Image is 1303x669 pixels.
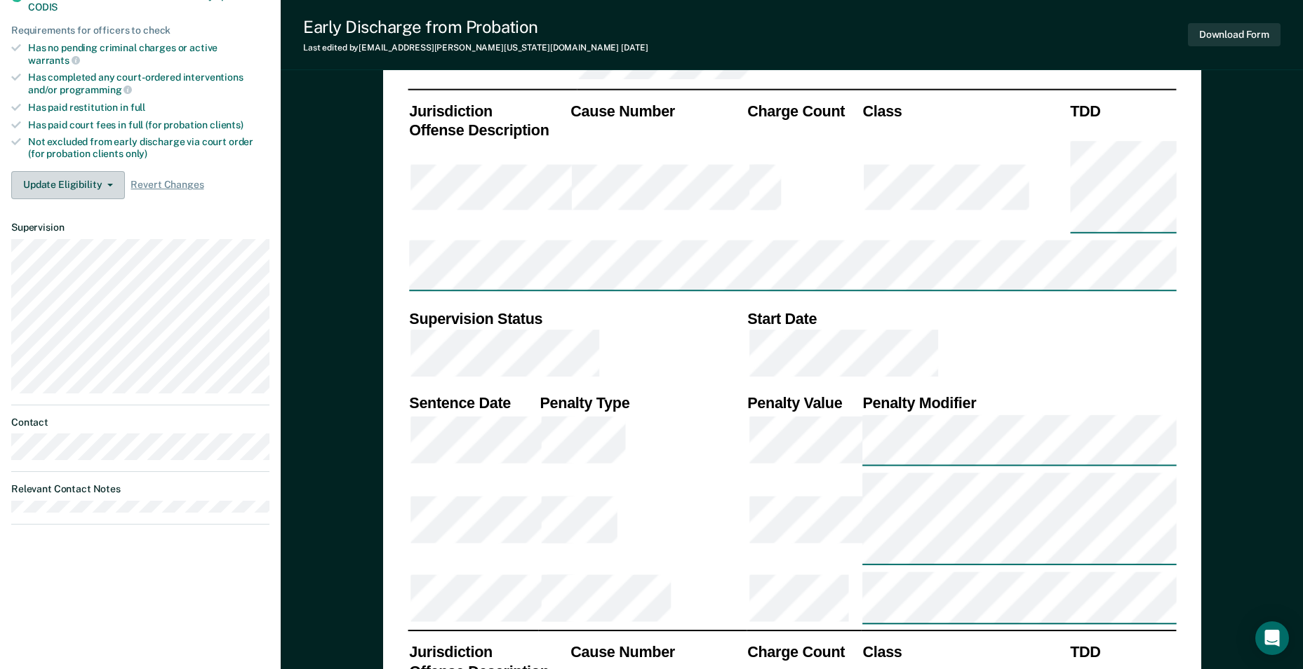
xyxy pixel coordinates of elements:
th: Penalty Modifier [861,393,1176,413]
th: Jurisdiction [408,642,569,662]
th: Class [861,642,1069,662]
div: Requirements for officers to check [11,25,269,36]
div: Has paid restitution in [28,102,269,114]
span: clients) [210,119,243,130]
th: Cause Number [569,101,746,121]
th: TDD [1069,101,1176,121]
th: Charge Count [746,642,861,662]
button: Download Form [1188,23,1281,46]
th: Penalty Type [538,393,746,413]
dt: Contact [11,417,269,428]
div: Has paid court fees in full (for probation [28,119,269,131]
span: programming [60,84,132,95]
th: Cause Number [569,642,746,662]
div: Early Discharge from Probation [303,17,648,37]
th: Offense Description [408,121,569,140]
th: Jurisdiction [408,101,569,121]
button: Update Eligibility [11,171,125,199]
th: Penalty Value [746,393,861,413]
th: Sentence Date [408,393,538,413]
div: Has completed any court-ordered interventions and/or [28,72,269,95]
dt: Relevant Contact Notes [11,483,269,495]
span: [DATE] [621,43,648,53]
dt: Supervision [11,222,269,234]
div: Last edited by [EMAIL_ADDRESS][PERSON_NAME][US_STATE][DOMAIN_NAME] [303,43,648,53]
span: warrants [28,55,80,66]
div: Not excluded from early discharge via court order (for probation clients [28,136,269,160]
div: Has no pending criminal charges or active [28,42,269,66]
div: Open Intercom Messenger [1255,621,1289,655]
span: Revert Changes [131,179,203,191]
span: CODIS [28,1,58,13]
span: full [131,102,145,113]
th: Charge Count [746,101,861,121]
th: Supervision Status [408,309,746,328]
th: TDD [1069,642,1176,662]
th: Start Date [746,309,1176,328]
span: only) [126,148,147,159]
th: Class [861,101,1069,121]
